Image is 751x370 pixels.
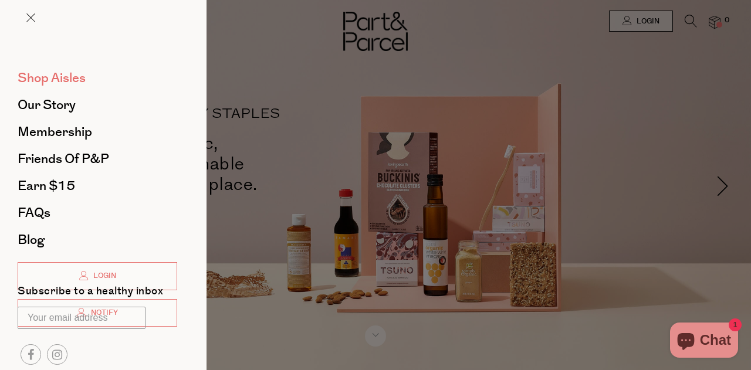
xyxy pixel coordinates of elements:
[18,206,177,219] a: FAQs
[18,123,92,141] span: Membership
[18,286,163,301] label: Subscribe to a healthy inbox
[18,152,177,165] a: Friends of P&P
[18,203,50,222] span: FAQs
[18,150,109,168] span: Friends of P&P
[18,307,146,329] input: Your email address
[18,72,177,84] a: Shop Aisles
[90,271,116,281] span: Login
[18,179,177,192] a: Earn $15
[18,125,177,138] a: Membership
[18,176,75,195] span: Earn $15
[18,69,86,87] span: Shop Aisles
[667,323,742,361] inbox-online-store-chat: Shopify online store chat
[18,233,177,246] a: Blog
[18,262,177,290] a: Login
[18,96,76,114] span: Our Story
[18,99,177,111] a: Our Story
[18,230,45,249] span: Blog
